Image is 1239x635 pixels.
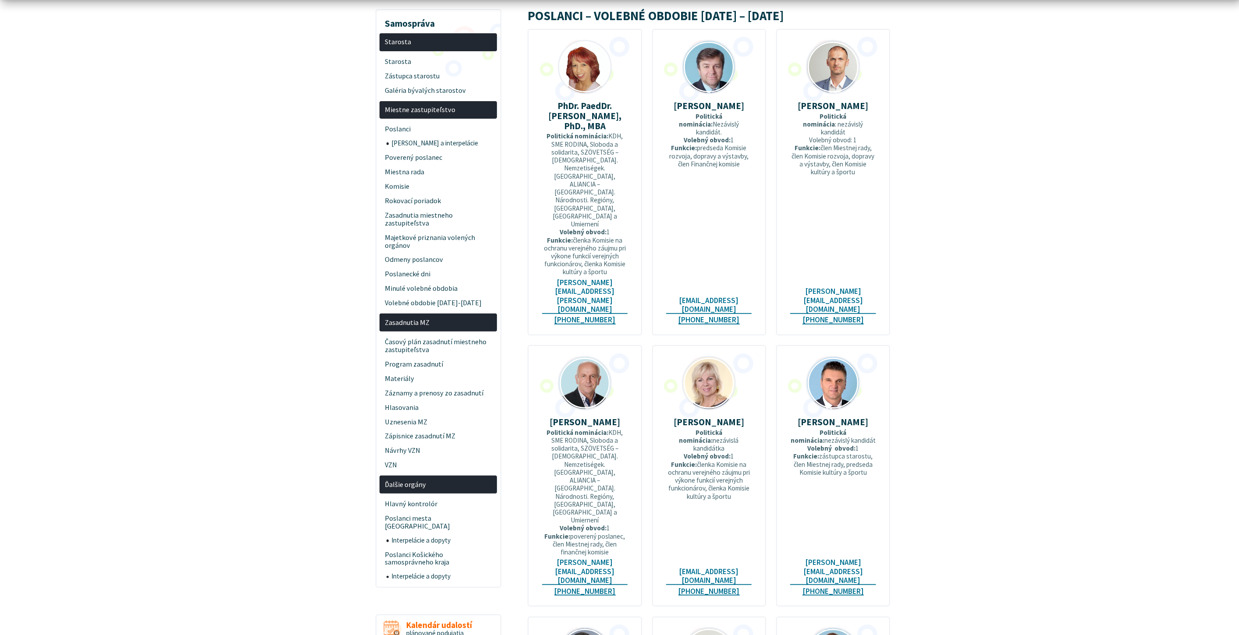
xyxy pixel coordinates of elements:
a: Miestne zastupiteľstvo [380,101,497,119]
a: Poverený poslanec [380,151,497,165]
strong: Funkcie: [545,532,571,540]
a: Návrhy VZN [380,444,497,458]
strong: PhDr. PaedDr. [PERSON_NAME], PhD., MBA [548,100,621,132]
a: Časový plán zasadnutí miestneho zastupiteľstva [380,335,497,357]
span: Majetkové priznania volených orgánov [385,230,492,253]
strong: Politická nominácia: [679,428,723,444]
a: [PERSON_NAME][EMAIL_ADDRESS][DOMAIN_NAME] [542,558,628,585]
a: [PERSON_NAME] a interpelácie [387,137,497,151]
a: Zasadnutia MZ [380,314,497,332]
a: Program zasadnutí [380,357,497,371]
span: Odmeny poslancov [385,253,492,267]
a: Odmeny poslancov [380,253,497,267]
a: Miestna rada [380,165,497,180]
span: Zasadnutia miestneho zastupiteľstva [385,208,492,230]
strong: Funkcie: [795,144,820,152]
a: Záznamy a prenosy zo zasadnutí [380,386,497,400]
span: Záznamy a prenosy zo zasadnutí [385,386,492,400]
a: Galéria bývalých starostov [380,83,497,98]
strong: [PERSON_NAME] [674,100,744,112]
img: DSC_6385 [683,357,735,409]
strong: Politická nominácia: [679,112,722,128]
span: POSLANCI – VOLEBNÉ OBDOBIE [DATE] – [DATE] [528,8,784,24]
span: Starosta [385,54,492,69]
span: Hlavný kontrolór [385,497,492,511]
a: Zápisnice zasadnutí MZ [380,429,497,444]
span: Starosta [385,35,492,49]
strong: Volebný obvod: [560,524,607,532]
span: Poslanci [385,122,492,137]
a: Majetkové priznania volených orgánov [380,230,497,253]
a: Ďalšie orgány [380,476,497,494]
a: Poslanci Košického samosprávneho kraja [380,547,497,570]
a: Zasadnutia miestneho zastupiteľstva [380,208,497,230]
a: Interpelácie a dopyty [387,570,497,584]
a: Hlavný kontrolór [380,497,497,511]
strong: Funkcie: [793,452,819,460]
a: [PHONE_NUMBER] [554,587,616,596]
a: Uznesenia MZ [380,415,497,429]
strong: [PERSON_NAME] [674,416,744,428]
img: marek_fedorecko [807,41,859,93]
a: Minulé volebné obdobia [380,282,497,296]
a: [PHONE_NUMBER] [678,587,740,596]
a: Poslanci mesta [GEOGRAPHIC_DATA] [380,511,497,533]
p: Nezávislý kandidát. 1 predseda Komisie rozvoja, dopravy a výstavby, člen Finančnej komisie [666,113,752,169]
span: Miestna rada [385,165,492,180]
strong: [PERSON_NAME] [550,416,620,428]
a: Interpelácie a dopyty [387,533,497,547]
a: Poslanecké dni [380,267,497,282]
p: nezávislý kandidát 1 zástupca starostu, člen Miestnej rady, predseda Komisie kultúry a športu [790,429,876,476]
strong: Funkcie: [547,236,573,244]
strong: Volebný obvod: [807,444,856,452]
a: VZN [380,458,497,473]
a: Poslanci [380,122,497,137]
strong: Volebný obvod: [560,228,607,236]
p: nezávislá kandidátka 1 členka Komisie na ochranu verejného záujmu pri výkone funkcií verejných fu... [666,429,752,501]
span: Zasadnutia MZ [385,315,492,330]
span: Galéria bývalých starostov [385,83,492,98]
span: Kalendár udalostí [406,621,472,630]
span: VZN [385,458,492,473]
strong: [PERSON_NAME] [798,100,868,112]
img: Fige__ [559,357,611,409]
a: [PHONE_NUMBER] [554,315,616,325]
a: Materiály [380,371,497,386]
a: [PERSON_NAME][EMAIL_ADDRESS][DOMAIN_NAME] [790,558,876,585]
span: Interpelácie a dopyty [391,570,492,584]
img: Uršula Ambrušová (002) [559,41,611,93]
strong: Funkcie: [671,460,697,469]
span: Poslanci mesta [GEOGRAPHIC_DATA] [385,511,492,533]
span: Zápisnice zasadnutí MZ [385,429,492,444]
strong: Volebný obvod: [684,452,731,460]
a: Starosta [380,33,497,51]
p: KDH, SME RODINA, Sloboda a solidarita, SZÖVETSÉG – [DEMOGRAPHIC_DATA]. Nemzetiségek. [GEOGRAPHIC_... [542,132,628,276]
span: Komisie [385,180,492,194]
span: Volebné obdobie [DATE]-[DATE] [385,296,492,310]
span: Rokovací poriadok [385,194,492,208]
strong: Politická nominácia: [547,132,609,140]
a: Rokovací poriadok [380,194,497,208]
h3: Samospráva [380,11,497,30]
span: Program zasadnutí [385,357,492,371]
strong: Politická nominácia [803,112,846,128]
strong: Volebný obvod: [684,136,731,144]
a: Komisie [380,180,497,194]
span: Poslanecké dni [385,267,492,282]
p: KDH, SME RODINA, Sloboda a solidarita, SZÖVETSÉG – [DEMOGRAPHIC_DATA]. Nemzetiségek. [GEOGRAPHIC_... [542,429,628,557]
img: Beres_15x20 [683,41,735,93]
a: [PERSON_NAME][EMAIL_ADDRESS][DOMAIN_NAME] [790,287,876,314]
span: Zástupca starostu [385,69,492,83]
a: [EMAIL_ADDRESS][DOMAIN_NAME] [666,567,752,585]
span: Poverený poslanec [385,151,492,165]
a: Hlasovania [380,400,497,415]
span: Materiály [385,371,492,386]
a: Starosta [380,54,497,69]
a: [PERSON_NAME][EMAIL_ADDRESS][PERSON_NAME][DOMAIN_NAME] [542,278,628,314]
span: Hlasovania [385,400,492,415]
strong: Funkcie: [671,144,697,152]
span: Návrhy VZN [385,444,492,458]
span: Interpelácie a dopyty [391,533,492,547]
strong: [PERSON_NAME] [798,416,868,428]
span: Miestne zastupiteľstvo [385,102,492,117]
